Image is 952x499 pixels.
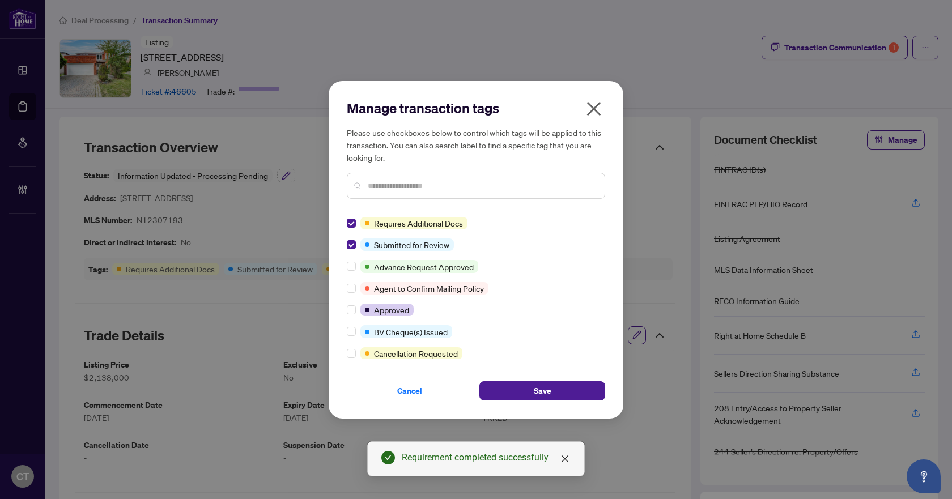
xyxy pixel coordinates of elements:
span: Cancellation Requested [374,347,458,360]
span: Approved [374,304,409,316]
div: Requirement completed successfully [402,451,571,464]
span: Agent to Confirm Mailing Policy [374,282,484,295]
h5: Please use checkboxes below to control which tags will be applied to this transaction. You can al... [347,126,605,164]
a: Close [559,453,571,465]
span: Save [534,382,551,400]
span: Advance Request Approved [374,261,474,273]
span: Submitted for Review [374,238,449,251]
span: check-circle [381,451,395,464]
span: close [585,100,603,118]
span: Cancel [397,382,422,400]
button: Save [479,381,605,400]
button: Cancel [347,381,473,400]
span: close [560,454,569,463]
span: Requires Additional Docs [374,217,463,229]
button: Open asap [907,459,941,493]
span: BV Cheque(s) Issued [374,326,448,338]
h2: Manage transaction tags [347,99,605,117]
